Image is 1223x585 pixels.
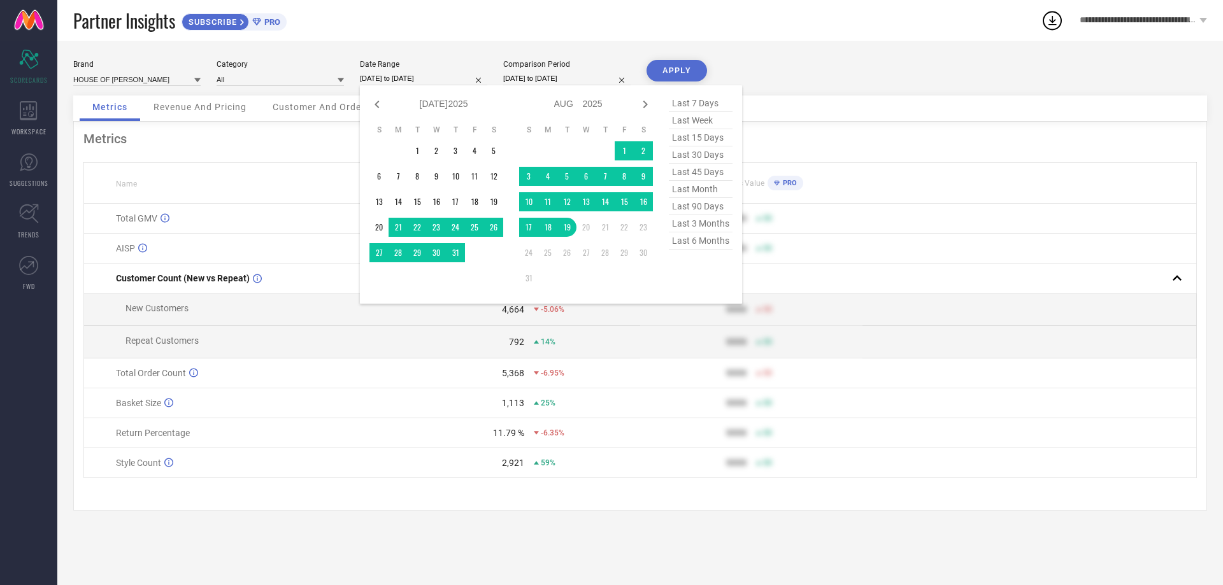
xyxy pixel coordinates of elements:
[780,179,797,187] span: PRO
[596,218,615,237] td: Thu Aug 21 2025
[615,125,634,135] th: Friday
[634,218,653,237] td: Sat Aug 23 2025
[615,243,634,262] td: Fri Aug 29 2025
[726,458,747,468] div: 9999
[669,181,733,198] span: last month
[615,192,634,211] td: Fri Aug 15 2025
[125,303,189,313] span: New Customers
[427,218,446,237] td: Wed Jul 23 2025
[427,167,446,186] td: Wed Jul 09 2025
[538,243,557,262] td: Mon Aug 25 2025
[446,167,465,186] td: Thu Jul 10 2025
[446,218,465,237] td: Thu Jul 24 2025
[669,112,733,129] span: last week
[519,243,538,262] td: Sun Aug 24 2025
[538,125,557,135] th: Monday
[360,60,487,69] div: Date Range
[154,102,247,112] span: Revenue And Pricing
[273,102,370,112] span: Customer And Orders
[669,95,733,112] span: last 7 days
[726,428,747,438] div: 9999
[116,243,135,253] span: AISP
[261,17,280,27] span: PRO
[541,305,564,314] span: -5.06%
[73,60,201,69] div: Brand
[669,215,733,232] span: last 3 months
[10,178,48,188] span: SUGGESTIONS
[519,269,538,288] td: Sun Aug 31 2025
[669,164,733,181] span: last 45 days
[408,125,427,135] th: Tuesday
[427,125,446,135] th: Wednesday
[763,369,772,377] span: 50
[726,304,747,314] div: 9999
[638,97,653,112] div: Next month
[125,335,199,346] span: Repeat Customers
[23,281,35,291] span: FWD
[182,10,287,31] a: SUBSCRIBEPRO
[92,102,127,112] span: Metrics
[389,243,408,262] td: Mon Jul 28 2025
[408,167,427,186] td: Tue Jul 08 2025
[427,141,446,160] td: Wed Jul 02 2025
[73,8,175,34] span: Partner Insights
[484,218,503,237] td: Sat Jul 26 2025
[369,167,389,186] td: Sun Jul 06 2025
[634,125,653,135] th: Saturday
[541,369,564,377] span: -6.95%
[369,243,389,262] td: Sun Jul 27 2025
[503,72,631,85] input: Select comparison period
[538,218,557,237] td: Mon Aug 18 2025
[763,214,772,223] span: 50
[576,167,596,186] td: Wed Aug 06 2025
[615,141,634,160] td: Fri Aug 01 2025
[83,131,1197,146] div: Metrics
[408,243,427,262] td: Tue Jul 29 2025
[11,127,46,136] span: WORKSPACE
[369,218,389,237] td: Sun Jul 20 2025
[427,243,446,262] td: Wed Jul 30 2025
[763,244,772,253] span: 50
[596,243,615,262] td: Thu Aug 28 2025
[116,428,190,438] span: Return Percentage
[669,146,733,164] span: last 30 days
[503,60,631,69] div: Comparison Period
[519,192,538,211] td: Sun Aug 10 2025
[509,337,524,347] div: 792
[519,218,538,237] td: Sun Aug 17 2025
[1041,9,1064,32] div: Open download list
[557,125,576,135] th: Tuesday
[557,167,576,186] td: Tue Aug 05 2025
[217,60,344,69] div: Category
[634,192,653,211] td: Sat Aug 16 2025
[541,398,555,407] span: 25%
[557,192,576,211] td: Tue Aug 12 2025
[369,125,389,135] th: Sunday
[484,192,503,211] td: Sat Jul 19 2025
[669,232,733,250] span: last 6 months
[116,273,250,283] span: Customer Count (New vs Repeat)
[389,218,408,237] td: Mon Jul 21 2025
[726,398,747,408] div: 9999
[596,192,615,211] td: Thu Aug 14 2025
[634,243,653,262] td: Sat Aug 30 2025
[493,428,524,438] div: 11.79 %
[647,60,707,81] button: APPLY
[576,192,596,211] td: Wed Aug 13 2025
[502,458,524,468] div: 2,921
[446,141,465,160] td: Thu Jul 03 2025
[116,180,137,188] span: Name
[596,125,615,135] th: Thursday
[541,428,564,437] span: -6.35%
[446,125,465,135] th: Thursday
[484,167,503,186] td: Sat Jul 12 2025
[360,72,487,85] input: Select date range
[519,167,538,186] td: Sun Aug 03 2025
[576,125,596,135] th: Wednesday
[538,167,557,186] td: Mon Aug 04 2025
[634,141,653,160] td: Sat Aug 02 2025
[557,243,576,262] td: Tue Aug 26 2025
[763,428,772,437] span: 50
[669,198,733,215] span: last 90 days
[596,167,615,186] td: Thu Aug 07 2025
